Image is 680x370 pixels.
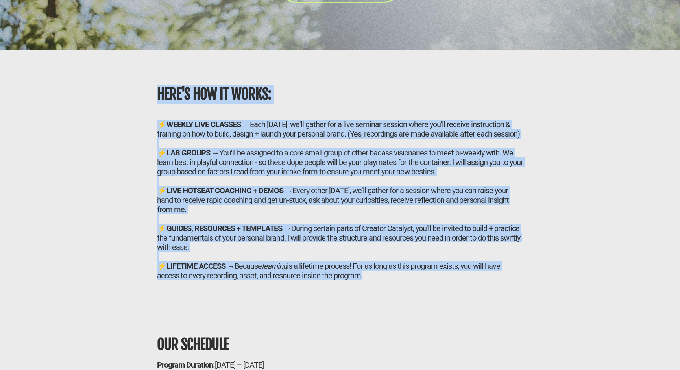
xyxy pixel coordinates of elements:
b: WEEKLY LIVE CLASSES → [166,120,250,129]
b: LIFETIME ACCESS → [166,261,235,271]
h2: ⚡ Each [DATE], we'll gather for a live seminar session where you'll receive instruction & trainin... [157,120,523,280]
b: HERE'S HOW IT WORKS: [157,85,271,103]
b: GUIDES, RESOURCES + TEMPLATES → [166,224,291,233]
div: ⚡ During certain parts of Creator Catalyst, you'll be invited to build + practice the fundamental... [157,224,523,252]
b: Program Duration: [157,360,215,370]
b: LIVE HOTSEAT COACHING + DEMOS → [166,186,292,195]
b: LAB GROUPS → [166,148,219,157]
div: ⚡ Every other [DATE], we'll gather for a session where you can raise your hand to receive rapid c... [157,186,523,214]
div: ⚡ You'll be assigned to a core small group of other badass visionaries to meet bi-weekly with. We... [157,148,523,176]
div: ⚡ Because is a lifetime process! For as long as this program exists, you will have access to ever... [157,261,523,280]
i: learning [262,261,287,271]
div: [DATE] – [DATE] [157,360,523,370]
b: OUR SCHEDULE [157,336,229,353]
